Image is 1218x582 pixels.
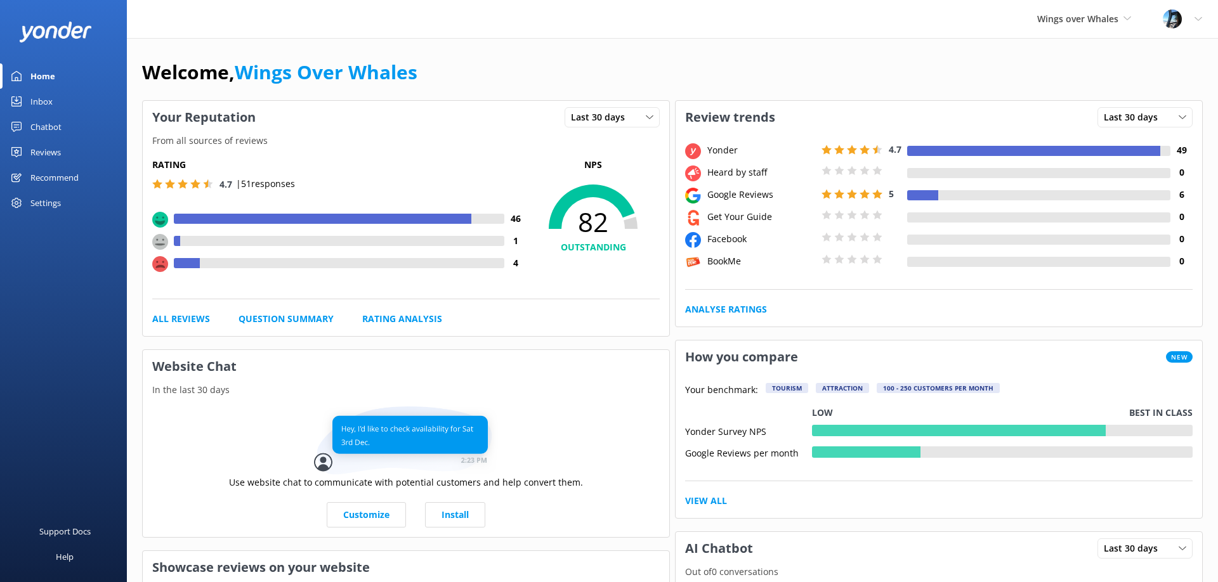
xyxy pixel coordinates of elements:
h4: 4 [504,256,527,270]
img: conversation... [314,406,498,475]
a: Rating Analysis [362,312,442,326]
h3: How you compare [676,340,808,373]
h4: OUTSTANDING [527,240,660,254]
h4: 0 [1170,254,1193,268]
h4: 6 [1170,188,1193,202]
h3: Your Reputation [143,101,265,134]
p: From all sources of reviews [143,134,669,148]
div: Help [56,544,74,569]
div: Chatbot [30,114,62,139]
h4: 0 [1170,165,1193,179]
div: Google Reviews [704,188,818,202]
img: 145-1635463833.jpg [1163,10,1182,29]
div: Heard by staff [704,165,818,179]
div: Yonder [704,143,818,157]
div: Support Docs [39,519,91,544]
h1: Welcome, [142,57,417,87]
h4: 46 [504,212,527,226]
h3: AI Chatbot [676,532,763,565]
div: Settings [30,190,61,216]
span: 4.7 [889,143,901,155]
div: Google Reviews per month [685,446,812,458]
p: Low [812,406,833,420]
p: NPS [527,158,660,172]
p: Best in class [1129,406,1193,420]
p: Out of 0 conversations [676,565,1202,579]
img: yonder-white-logo.png [19,22,92,42]
h4: 49 [1170,143,1193,157]
span: Wings over Whales [1037,13,1118,25]
a: All Reviews [152,312,210,326]
a: Wings Over Whales [235,59,417,85]
a: View All [685,494,727,508]
span: 5 [889,188,894,200]
span: Last 30 days [1104,541,1165,555]
h4: 0 [1170,210,1193,224]
h4: 1 [504,234,527,248]
div: BookMe [704,254,818,268]
p: Your benchmark: [685,383,758,398]
div: Home [30,63,55,89]
a: Question Summary [239,312,334,326]
div: Yonder Survey NPS [685,425,812,436]
h5: Rating [152,158,527,172]
p: | 51 responses [236,177,295,191]
span: Last 30 days [1104,110,1165,124]
span: New [1166,351,1193,363]
span: 82 [527,206,660,238]
a: Install [425,502,485,527]
div: Recommend [30,165,79,190]
a: Customize [327,502,406,527]
div: Attraction [816,383,869,393]
h3: Website Chat [143,350,669,383]
p: Use website chat to communicate with potential customers and help convert them. [229,475,583,489]
p: In the last 30 days [143,383,669,397]
span: Last 30 days [571,110,632,124]
div: 100 - 250 customers per month [877,383,1000,393]
div: Inbox [30,89,53,114]
h3: Review trends [676,101,785,134]
div: Tourism [766,383,808,393]
h4: 0 [1170,232,1193,246]
a: Analyse Ratings [685,302,767,316]
span: 4.7 [219,178,232,190]
div: Facebook [704,232,818,246]
div: Reviews [30,139,61,165]
div: Get Your Guide [704,210,818,224]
